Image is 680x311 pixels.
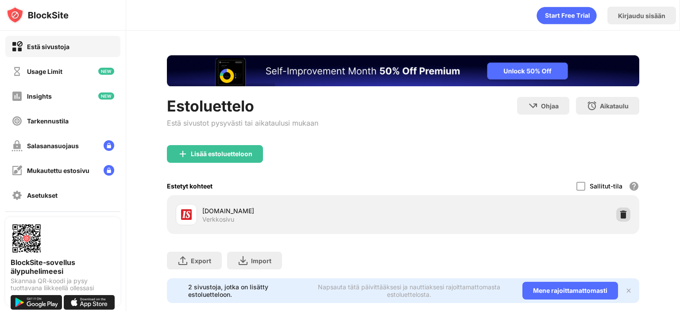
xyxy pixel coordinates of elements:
div: Insights [27,92,52,100]
img: customize-block-page-off.svg [12,165,23,176]
img: x-button.svg [625,287,632,294]
div: Usage Limit [27,68,62,75]
img: download-on-the-app-store.svg [64,295,115,310]
div: Sallitut-tila [590,182,622,190]
div: Verkkosivu [202,215,234,223]
div: Estetyt kohteet [167,182,212,190]
div: Estä sivustot pysyvästi tai aikataulusi mukaan [167,119,318,127]
div: Skannaa QR-koodi ja pysy tuottavana liikkeellä ollessasi [11,277,115,292]
img: insights-off.svg [12,91,23,102]
img: favicons [181,209,192,220]
img: new-icon.svg [98,68,114,75]
div: Lisää estoluetteloon [191,150,252,157]
img: lock-menu.svg [104,140,114,151]
img: options-page-qr-code.png [11,223,42,254]
div: Tarkennustila [27,117,69,125]
div: Asetukset [27,192,58,199]
div: Import [251,257,271,265]
div: Mukautettu estosivu [27,167,89,174]
div: Kirjaudu sisään [618,12,665,19]
div: Estä sivustoja [27,43,70,50]
img: block-on.svg [12,41,23,52]
img: time-usage-off.svg [12,66,23,77]
div: Aikataulu [600,102,629,110]
div: 2 sivustoja, jotka on lisätty estoluetteloon. [188,283,301,298]
div: animation [537,7,597,24]
div: Estoluettelo [167,97,318,115]
iframe: Banner [167,55,639,86]
img: password-protection-off.svg [12,140,23,151]
img: settings-off.svg [12,190,23,201]
div: Salasanasuojaus [27,142,79,150]
div: BlockSite-sovellus älypuhelimeesi [11,258,115,276]
img: new-icon.svg [98,92,114,100]
div: Export [191,257,211,265]
div: Napsauta tätä päivittääksesi ja nauttiaksesi rajoittamattomasta estoluettelosta. [306,283,512,298]
img: get-it-on-google-play.svg [11,295,62,310]
img: lock-menu.svg [104,165,114,176]
div: Mene rajoittamattomasti [522,282,618,299]
img: focus-off.svg [12,115,23,127]
div: [DOMAIN_NAME] [202,206,403,215]
img: logo-blocksite.svg [6,6,69,24]
div: Ohjaa [541,102,559,110]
